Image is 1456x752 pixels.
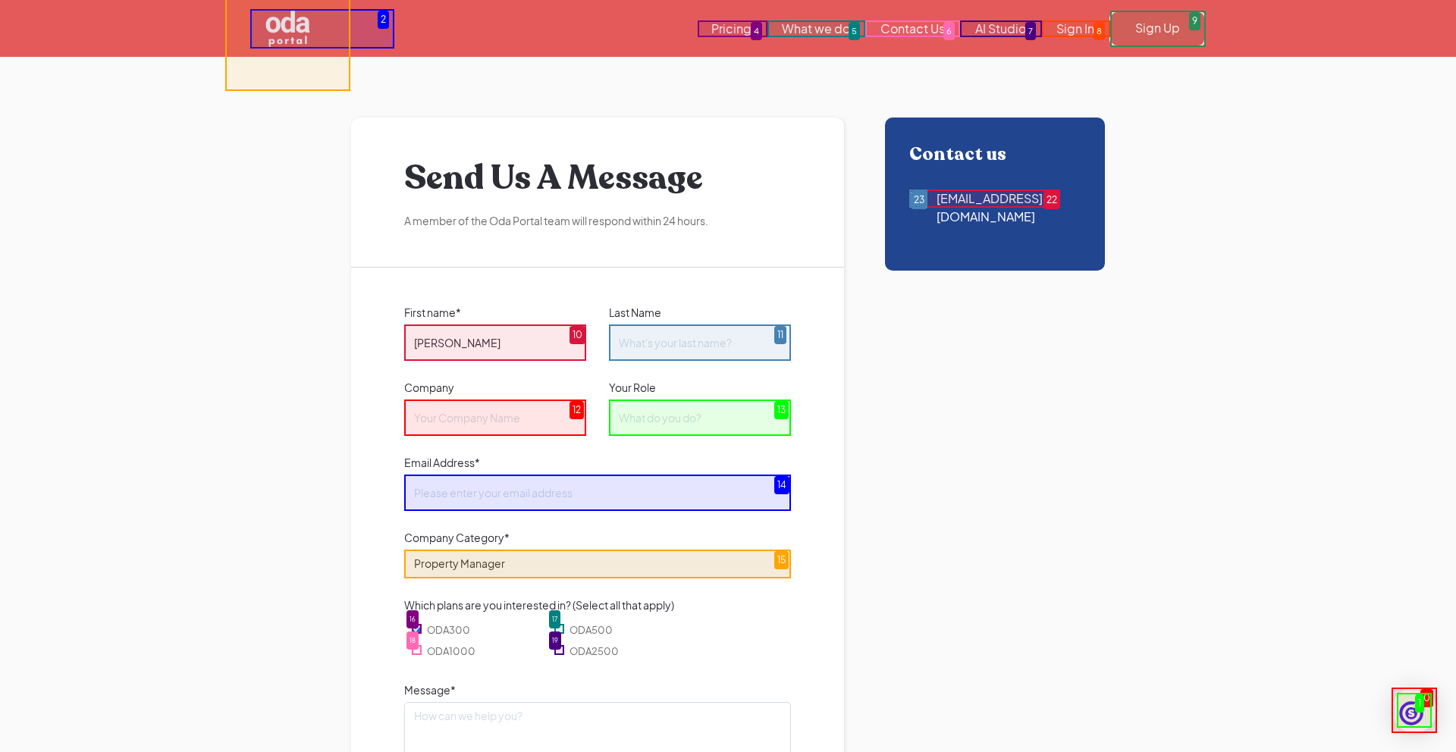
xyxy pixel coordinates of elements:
label: Company Category* [404,529,791,546]
a: AI Studio [960,20,1041,37]
span: ODA500 [570,622,613,638]
input: What's your last name? [609,324,791,361]
input: ODA500 [554,624,564,634]
a: Sign Up [1109,11,1206,47]
input: ODA1000 [412,645,422,655]
div: Contact us [909,144,1081,165]
label: Last Name [609,304,791,321]
span: ODA1000 [427,643,475,660]
input: What's your first name? [404,324,586,361]
img: Contact using email [909,190,927,208]
label: Email Address* [404,454,791,471]
div: A member of the Oda Portal team will respond within 24 hours. [404,213,791,229]
span: ODA2500 [570,643,619,660]
input: ODA300 [412,624,422,634]
a: What we do [767,20,865,37]
a: Contact Us [865,20,960,37]
h1: Send Us A Message [404,155,791,201]
label: Company [404,379,586,396]
label: First name* [404,304,586,321]
div: Sign Up [1135,20,1180,36]
input: What do you do? [609,399,791,436]
span: ODA300 [427,622,470,638]
label: Message* [404,681,791,698]
input: ODA2500 [554,645,564,655]
a: Sign In [1041,20,1109,37]
label: Your Role [609,379,791,396]
input: Please enter your email address [404,475,791,511]
a: Contact using email[EMAIL_ADDRESS][DOMAIN_NAME] [909,190,1081,226]
a: Pricing [696,20,767,37]
a: home [250,9,394,49]
input: Your Company Name [404,399,586,436]
div: [EMAIL_ADDRESS][DOMAIN_NAME] [937,190,1081,226]
label: Which plans are you interested in? (Select all that apply) [404,597,791,613]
